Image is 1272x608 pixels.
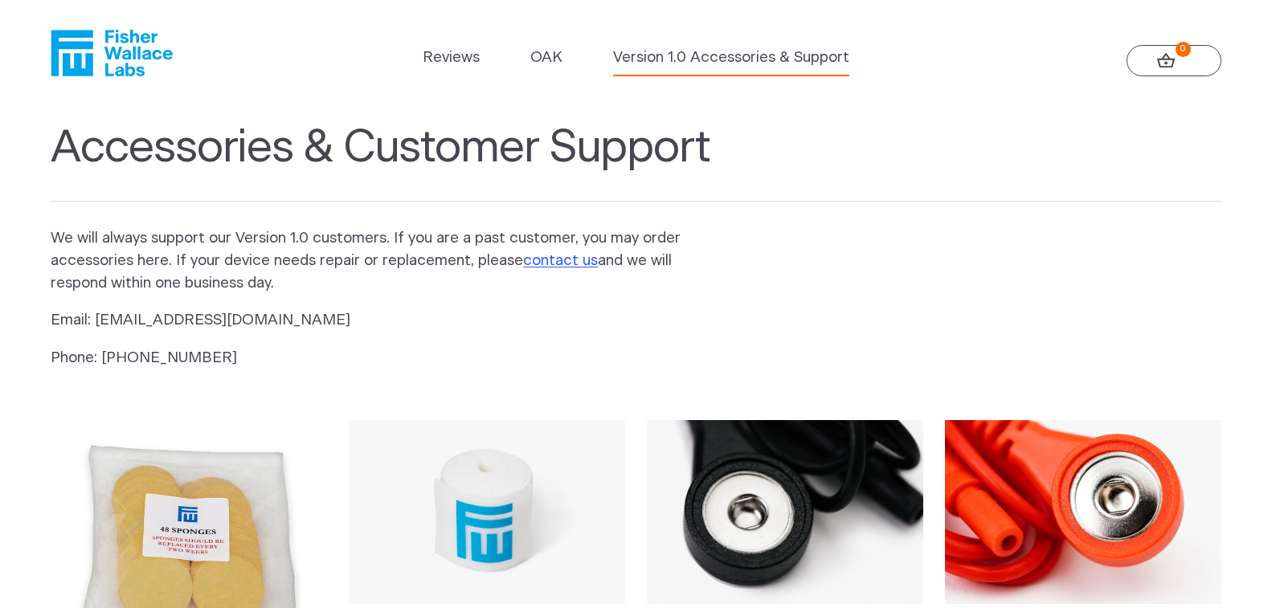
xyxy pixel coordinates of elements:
[523,253,598,268] a: contact us
[1176,42,1191,57] strong: 0
[51,227,706,295] p: We will always support our Version 1.0 customers. If you are a past customer, you may order acces...
[945,420,1221,604] img: Replacement Red Lead Wire
[349,420,624,604] img: Replacement Velcro Headband
[1127,45,1221,77] a: 0
[530,47,562,69] a: OAK
[423,47,480,69] a: Reviews
[51,30,173,76] a: Fisher Wallace
[613,47,849,69] a: Version 1.0 Accessories & Support
[51,347,706,369] p: Phone: [PHONE_NUMBER]
[51,309,706,332] p: Email: [EMAIL_ADDRESS][DOMAIN_NAME]
[647,420,922,604] img: Replacement Black Lead Wire
[51,121,1221,202] h1: Accessories & Customer Support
